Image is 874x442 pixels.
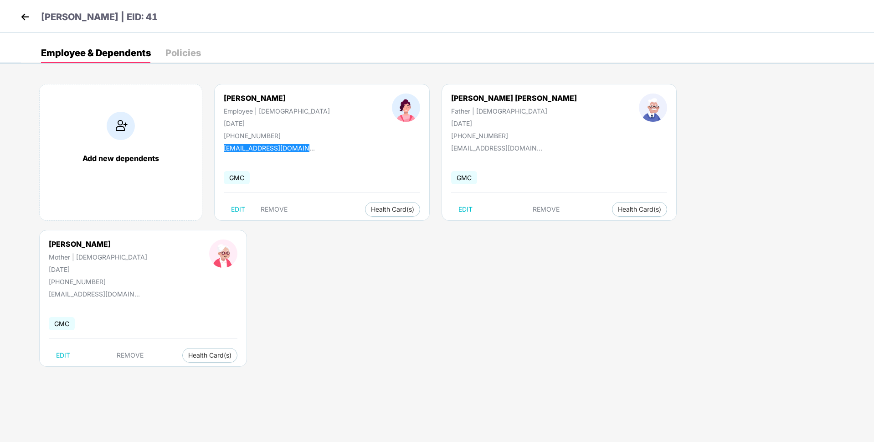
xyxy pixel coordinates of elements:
div: Mother | [DEMOGRAPHIC_DATA] [49,253,147,261]
div: [PHONE_NUMBER] [49,278,147,286]
div: Employee & Dependents [41,48,151,57]
p: [PERSON_NAME] | EID: 41 [41,10,158,24]
img: profileImage [392,94,420,122]
div: Father | [DEMOGRAPHIC_DATA] [451,107,577,115]
span: REMOVE [117,352,144,359]
div: Add new dependents [49,154,193,163]
span: EDIT [458,206,473,213]
button: EDIT [224,202,252,217]
span: EDIT [231,206,245,213]
span: Health Card(s) [618,207,661,212]
button: REMOVE [109,348,151,363]
div: [DATE] [224,120,330,127]
img: profileImage [209,239,237,268]
div: Policies [165,48,201,57]
img: profileImage [639,94,667,122]
div: [DATE] [451,120,577,127]
div: [EMAIL_ADDRESS][DOMAIN_NAME] [451,144,542,152]
div: [EMAIL_ADDRESS][DOMAIN_NAME] [49,290,140,298]
span: EDIT [56,352,70,359]
button: EDIT [49,348,77,363]
button: Health Card(s) [182,348,237,363]
div: [EMAIL_ADDRESS][DOMAIN_NAME] [224,144,315,152]
button: REMOVE [525,202,567,217]
div: [PERSON_NAME] [PERSON_NAME] [451,94,577,103]
div: Employee | [DEMOGRAPHIC_DATA] [224,107,330,115]
div: [DATE] [49,265,147,273]
span: REMOVE [533,206,560,213]
span: Health Card(s) [371,207,414,212]
img: addIcon [107,112,135,140]
button: EDIT [451,202,480,217]
div: [PHONE_NUMBER] [224,132,330,140]
button: Health Card(s) [365,202,420,217]
div: [PHONE_NUMBER] [451,132,577,140]
img: back [18,10,32,24]
span: GMC [451,171,477,184]
span: REMOVE [261,206,288,213]
div: [PERSON_NAME] [49,239,147,249]
span: GMC [49,317,75,330]
span: GMC [224,171,250,184]
button: Health Card(s) [612,202,667,217]
div: [PERSON_NAME] [224,94,330,103]
span: Health Card(s) [188,353,231,358]
button: REMOVE [253,202,295,217]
